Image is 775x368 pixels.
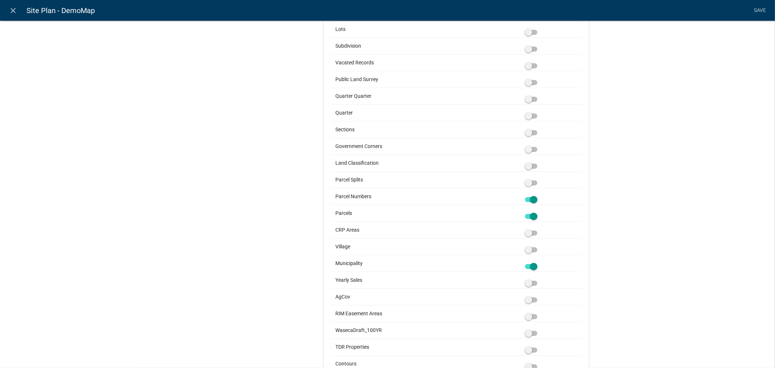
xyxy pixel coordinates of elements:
td: Parcels [331,205,521,221]
td: Village [331,238,521,255]
td: Vacated Records [331,54,521,71]
td: Quarter [331,104,521,121]
span: Site Plan - DemoMap [27,3,95,18]
td: RIM Easement Areas [331,305,521,322]
td: Parcel Splits [331,171,521,188]
td: Government Corners [331,138,521,155]
td: WasecaDraft_100YR [331,322,521,339]
td: Parcel Numbers [331,188,521,205]
a: Save [751,4,769,17]
td: Public Land Survey [331,71,521,88]
td: CRP Areas [331,221,521,238]
td: Municipality [331,255,521,272]
i: close [9,6,18,15]
td: Yearly Sales [331,272,521,288]
td: Quarter Quarter [331,88,521,104]
td: Land Classification [331,155,521,171]
td: Lots [331,21,521,37]
td: TDR Properties [331,339,521,355]
td: Subdivision [331,37,521,54]
td: AgCov [331,288,521,305]
td: Sections [331,121,521,138]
